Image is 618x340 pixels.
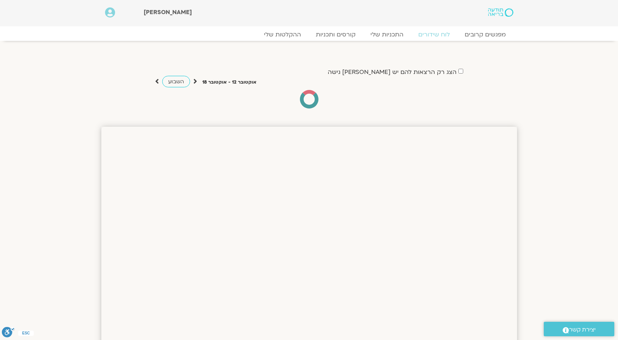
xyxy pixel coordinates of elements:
nav: Menu [105,31,513,38]
span: יצירת קשר [569,325,596,335]
a: קורסים ותכניות [308,31,363,38]
a: התכניות שלי [363,31,411,38]
a: השבוע [162,76,190,87]
a: לוח שידורים [411,31,457,38]
a: ההקלטות שלי [256,31,308,38]
span: [PERSON_NAME] [144,8,192,16]
a: מפגשים קרובים [457,31,513,38]
p: אוקטובר 12 - אוקטובר 18 [202,78,256,86]
span: השבוע [168,78,184,85]
a: יצירת קשר [544,322,614,336]
label: הצג רק הרצאות להם יש [PERSON_NAME] גישה [328,69,457,75]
